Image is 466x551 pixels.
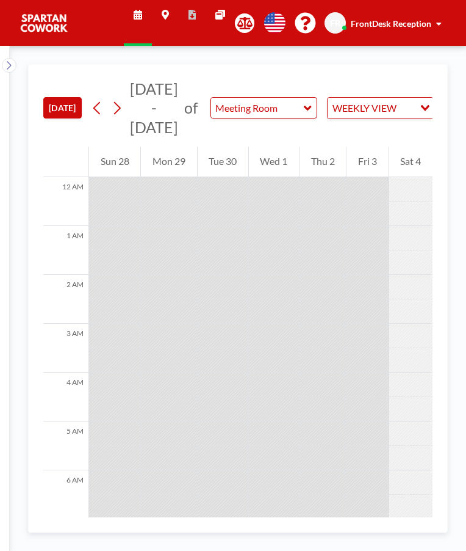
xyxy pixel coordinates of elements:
[130,79,178,136] span: [DATE] - [DATE]
[400,100,413,116] input: Search for option
[211,98,304,118] input: Meeting Room
[198,147,248,177] div: Tue 30
[141,147,196,177] div: Mon 29
[249,147,299,177] div: Wed 1
[43,226,88,275] div: 1 AM
[330,18,340,29] span: FR
[43,470,88,519] div: 6 AM
[43,177,88,226] div: 12 AM
[328,98,433,119] div: Search for option
[20,11,68,35] img: organization-logo
[389,147,432,177] div: Sat 4
[43,97,82,119] button: [DATE]
[43,421,88,470] div: 5 AM
[43,373,88,421] div: 4 AM
[299,147,346,177] div: Thu 2
[351,18,431,29] span: FrontDesk Reception
[43,275,88,324] div: 2 AM
[89,147,140,177] div: Sun 28
[330,100,399,116] span: WEEKLY VIEW
[346,147,388,177] div: Fri 3
[43,324,88,373] div: 3 AM
[184,98,198,117] span: of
